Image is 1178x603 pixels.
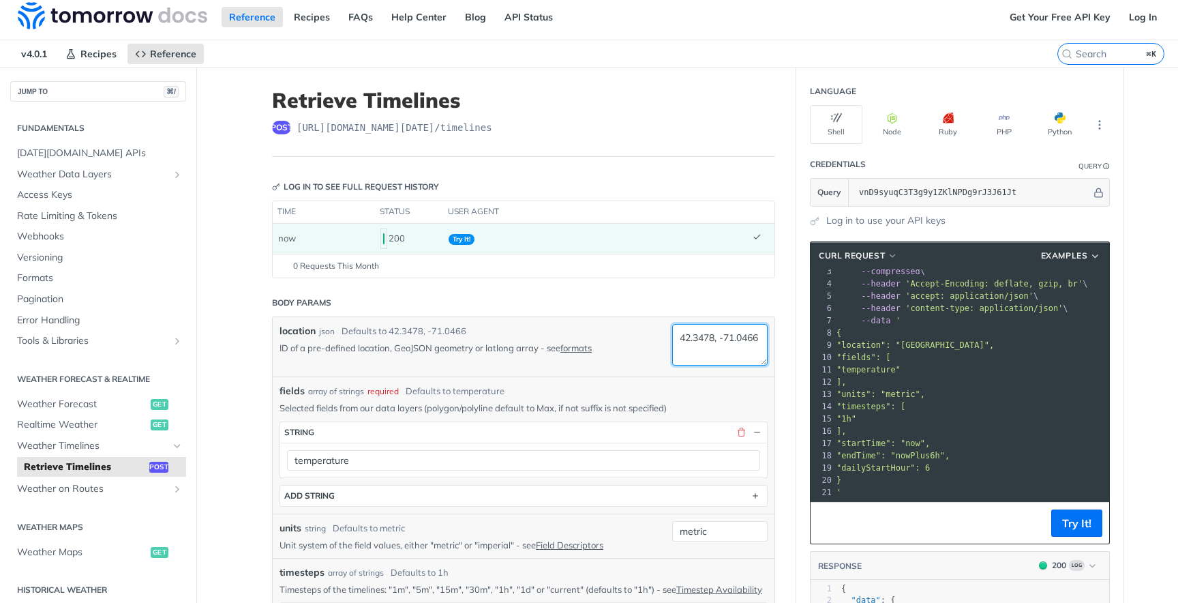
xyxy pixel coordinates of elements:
[811,278,834,290] div: 4
[1036,249,1106,263] button: Examples
[810,105,862,144] button: Shell
[817,513,836,533] button: Copy to clipboard
[1078,161,1110,171] div: QueryInformation
[861,267,920,276] span: --compressed
[151,399,168,410] span: get
[811,314,834,327] div: 7
[280,565,324,580] span: timesteps
[10,394,186,415] a: Weather Forecastget
[280,539,652,551] p: Unit system of the field values, either "metric" or "imperial" - see
[836,414,856,424] span: "1h"
[836,267,925,276] span: \
[443,201,747,223] th: user agent
[17,251,183,265] span: Versioning
[17,546,147,559] span: Weather Maps
[836,475,841,485] span: }
[836,426,846,436] span: ],
[560,342,592,353] a: formats
[836,402,905,411] span: "timesteps": [
[10,289,186,310] a: Pagination
[150,48,196,60] span: Reference
[836,353,890,362] span: "fields": [
[17,230,183,244] span: Webhooks
[1039,561,1047,570] span: 200
[280,324,316,338] label: location
[497,7,560,27] a: API Status
[17,188,183,202] span: Access Keys
[10,584,186,596] h2: Historical Weather
[811,486,834,499] div: 21
[817,559,862,573] button: RESPONSE
[1052,559,1066,572] div: 200
[17,418,147,432] span: Realtime Weather
[836,377,846,387] span: ],
[811,474,834,486] div: 20
[17,147,183,160] span: [DATE][DOMAIN_NAME] APIs
[10,479,186,499] a: Weather on RoutesShow subpages for Weather on Routes
[10,415,186,435] a: Realtime Weatherget
[24,460,146,474] span: Retrieve Timelines
[391,566,449,580] div: Defaults to 1h
[17,457,186,477] a: Retrieve Timelinespost
[836,488,841,497] span: '
[905,291,1033,301] span: 'accept: application/json'
[272,297,331,309] div: Body Params
[17,398,147,411] span: Weather Forecast
[861,291,901,301] span: --header
[293,260,379,272] span: 0 Requests This Month
[342,325,466,338] div: Defaults to 42.3478, -71.0466
[1061,48,1072,59] svg: Search
[811,265,834,278] div: 3
[1032,559,1102,572] button: 200200Log
[172,484,183,495] button: Show subpages for Weather on Routes
[811,583,832,595] div: 1
[17,314,183,327] span: Error Handling
[286,7,337,27] a: Recipes
[836,291,1038,301] span: \
[751,426,763,439] button: Hide
[811,327,834,339] div: 8
[1089,115,1110,135] button: More Languages
[905,304,1063,313] span: 'content-type: application/json'
[811,388,834,400] div: 13
[922,105,974,144] button: Ruby
[811,179,849,206] button: Query
[672,324,768,366] textarea: 42.3478, -71.0466
[811,302,834,314] div: 6
[10,81,186,102] button: JUMP TO⌘/
[280,486,767,506] button: ADD string
[284,490,335,501] div: ADD string
[319,325,335,338] div: json
[861,316,890,325] span: --data
[852,179,1091,206] input: apikey
[10,122,186,134] h2: Fundamentals
[406,385,504,398] div: Defaults to temperature
[151,547,168,558] span: get
[1002,7,1118,27] a: Get Your Free API Key
[836,451,950,460] span: "endTime": "nowPlus6h",
[272,88,775,113] h1: Retrieve Timelines
[10,436,186,456] a: Weather TimelinesHide subpages for Weather Timelines
[380,227,438,250] div: 200
[836,304,1068,313] span: \
[17,482,168,496] span: Weather on Routes
[10,521,186,533] h2: Weather Maps
[280,422,767,443] button: string
[836,389,925,399] span: "units": "metric",
[10,164,186,185] a: Weather Data LayersShow subpages for Weather Data Layers
[811,425,834,437] div: 16
[836,463,930,473] span: "dailyStartHour": 6
[811,364,834,376] div: 11
[18,2,207,29] img: Tomorrow.io Weather API Docs
[811,413,834,425] div: 15
[273,201,375,223] th: time
[17,168,168,181] span: Weather Data Layers
[817,186,841,198] span: Query
[80,48,117,60] span: Recipes
[811,400,834,413] div: 14
[280,342,652,354] p: ID of a pre-defined location, GeoJSON geometry or latlong array - see
[367,385,399,398] div: required
[341,7,380,27] a: FAQs
[841,584,846,593] span: {
[10,331,186,351] a: Tools & LibrariesShow subpages for Tools & Libraries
